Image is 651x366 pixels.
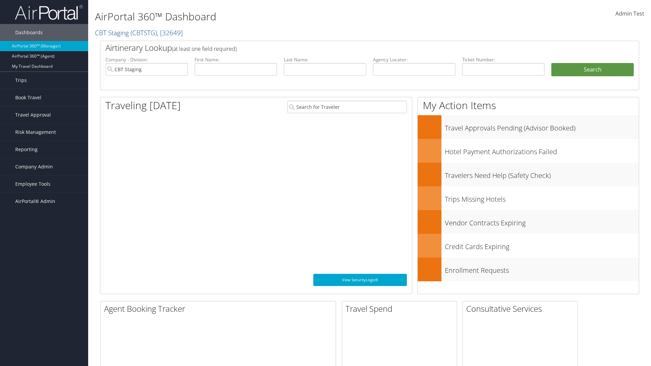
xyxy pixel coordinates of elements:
a: Vendor Contracts Expiring [418,210,639,234]
h3: Travel Approvals Pending (Advisor Booked) [445,120,639,133]
h2: Airtinerary Lookup [105,42,589,54]
h2: Travel Spend [346,303,457,314]
a: Enrollment Requests [418,258,639,281]
a: CBT Staging [95,28,183,37]
span: (at least one field required) [172,45,237,53]
h1: Traveling [DATE] [105,98,181,113]
img: airportal-logo.png [15,4,83,20]
h3: Enrollment Requests [445,262,639,275]
label: Agency Locator: [373,56,455,63]
h1: AirPortal 360™ Dashboard [95,9,461,24]
h1: My Action Items [418,98,639,113]
a: Hotel Payment Authorizations Failed [418,139,639,163]
span: Employee Tools [15,176,51,192]
h3: Travelers Need Help (Safety Check) [445,167,639,180]
span: Trips [15,72,27,89]
label: Ticket Number: [462,56,545,63]
span: Risk Management [15,124,56,141]
span: Dashboards [15,24,43,41]
label: Company - Division: [105,56,188,63]
h3: Trips Missing Hotels [445,191,639,204]
span: AirPortal® Admin [15,193,55,210]
h2: Consultative Services [466,303,577,314]
a: Travelers Need Help (Safety Check) [418,163,639,186]
span: ( CBTSTG ) [131,28,157,37]
label: Last Name: [284,56,366,63]
span: Reporting [15,141,38,158]
label: First Name: [195,56,277,63]
h3: Credit Cards Expiring [445,239,639,251]
input: Search for Traveler [287,101,407,113]
a: Trips Missing Hotels [418,186,639,210]
h2: Agent Booking Tracker [104,303,336,314]
h3: Hotel Payment Authorizations Failed [445,144,639,157]
a: View SecurityLogic® [313,274,407,286]
a: Travel Approvals Pending (Advisor Booked) [418,115,639,139]
span: Travel Approval [15,106,51,123]
span: Book Travel [15,89,41,106]
h3: Vendor Contracts Expiring [445,215,639,228]
span: Admin Test [615,10,644,17]
a: Credit Cards Expiring [418,234,639,258]
span: Company Admin [15,158,53,175]
a: Admin Test [615,3,644,24]
button: Search [551,63,634,77]
span: , [ 32649 ] [157,28,183,37]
